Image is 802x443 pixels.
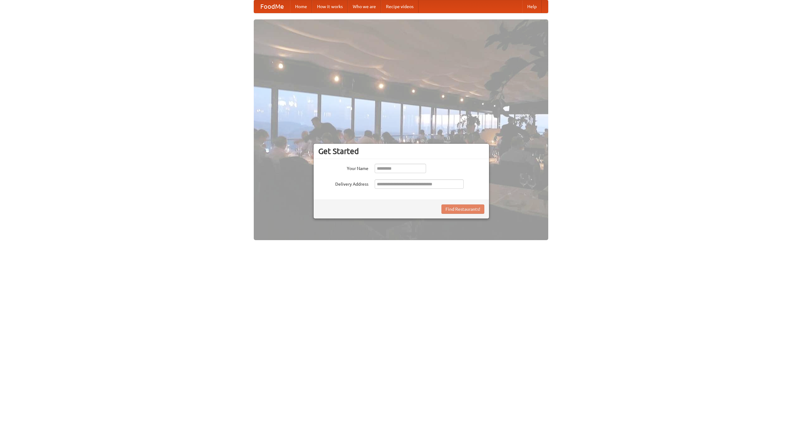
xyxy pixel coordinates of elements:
button: Find Restaurants! [441,204,484,214]
label: Delivery Address [318,179,368,187]
a: How it works [312,0,348,13]
a: Recipe videos [381,0,419,13]
a: Home [290,0,312,13]
a: FoodMe [254,0,290,13]
a: Help [522,0,542,13]
h3: Get Started [318,147,484,156]
label: Your Name [318,164,368,172]
a: Who we are [348,0,381,13]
